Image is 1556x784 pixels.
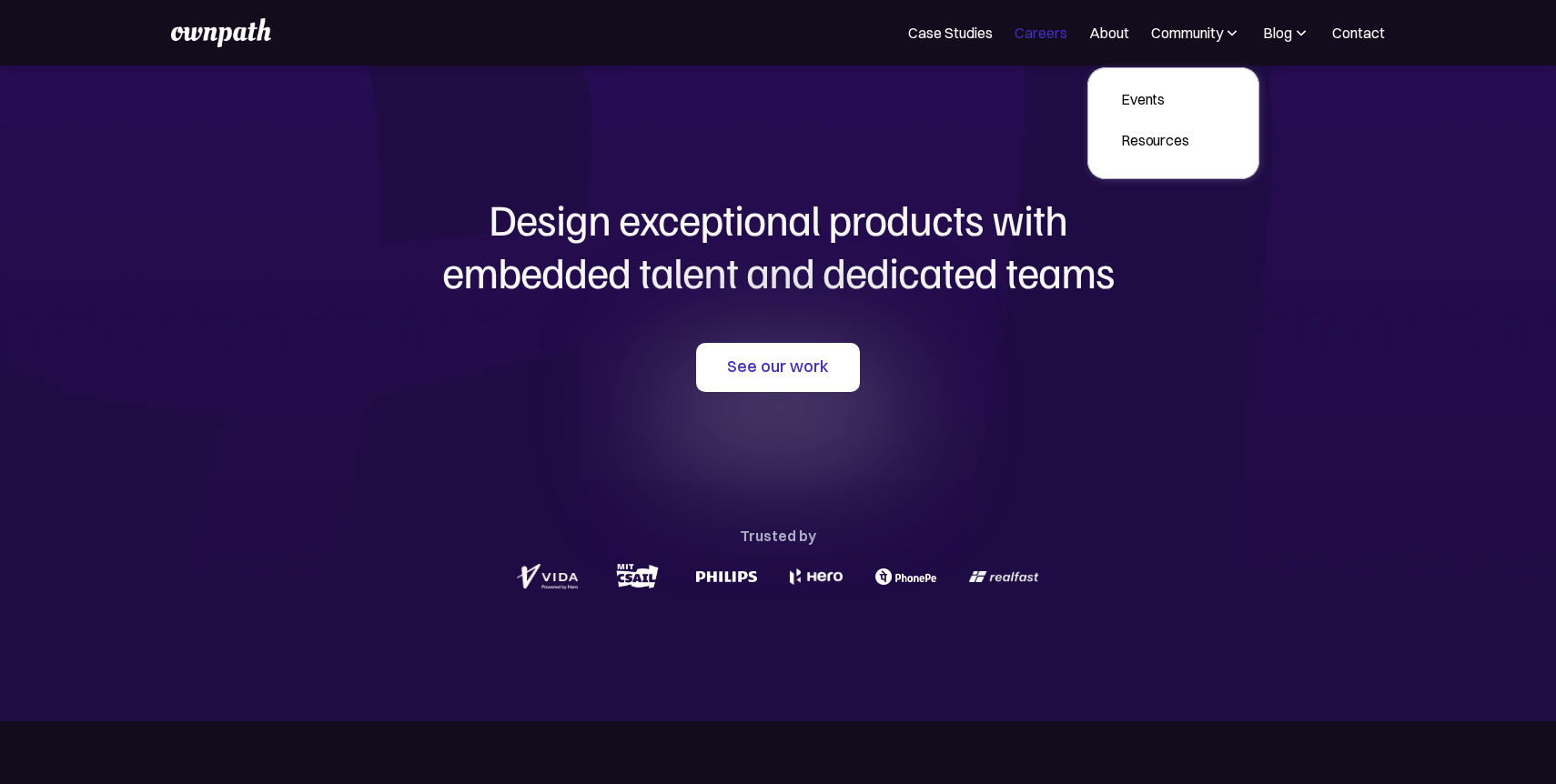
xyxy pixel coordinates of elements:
div: Community [1151,22,1241,44]
a: About [1089,22,1129,44]
nav: Community [1087,67,1259,179]
a: Events [1106,83,1204,116]
div: Community [1151,22,1223,44]
div: Trusted by [740,523,816,548]
a: Contact [1332,22,1385,44]
div: Blog [1263,22,1292,44]
h1: Design exceptional products with embedded talent and dedicated teams [341,193,1215,297]
div: Resources [1121,129,1189,151]
a: See our work [696,343,860,392]
div: Blog [1263,22,1310,44]
div: Events [1121,88,1189,110]
a: Careers [1015,22,1067,44]
a: Case Studies [908,22,993,44]
a: Resources [1106,124,1204,156]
